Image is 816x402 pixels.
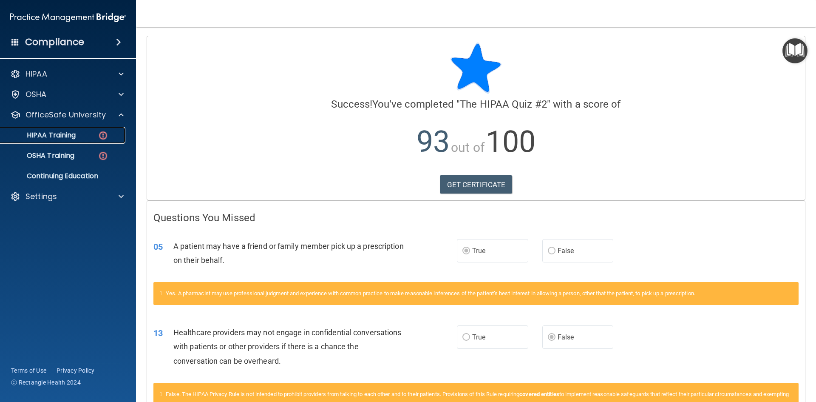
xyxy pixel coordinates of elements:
a: HIPAA [10,69,124,79]
span: 93 [416,124,450,159]
span: 13 [153,328,163,338]
span: Healthcare providers may not engage in confidential conversations with patients or other provider... [173,328,402,365]
input: False [548,248,555,254]
span: out of [451,140,484,155]
iframe: Drift Widget Chat Controller [773,343,806,376]
span: 05 [153,242,163,252]
p: OfficeSafe University [25,110,106,120]
input: True [462,334,470,341]
a: covered entities [519,391,559,397]
input: False [548,334,555,341]
img: danger-circle.6113f641.png [98,151,108,161]
span: The HIPAA Quiz #2 [460,98,547,110]
a: Terms of Use [11,366,46,375]
h4: Questions You Missed [153,212,799,223]
h4: You've completed " " with a score of [153,99,799,110]
span: True [472,247,485,255]
p: OSHA [25,89,47,100]
span: A patient may have a friend or family member pick up a prescription on their behalf. [173,242,404,265]
span: True [472,333,485,341]
p: HIPAA [25,69,47,79]
a: Privacy Policy [57,366,95,375]
img: blue-star-rounded.9d042014.png [450,43,501,94]
p: Settings [25,191,57,202]
input: True [462,248,470,254]
span: False [558,333,574,341]
span: Yes. A pharmacist may use professional judgment and experience with common practice to make reaso... [166,290,695,297]
span: Ⓒ Rectangle Health 2024 [11,378,81,387]
img: danger-circle.6113f641.png [98,130,108,141]
a: GET CERTIFICATE [440,175,513,194]
p: OSHA Training [6,151,74,160]
span: False [558,247,574,255]
span: Success! [331,98,372,110]
p: HIPAA Training [6,131,76,140]
p: Continuing Education [6,172,122,180]
a: OSHA [10,89,124,100]
h4: Compliance [25,36,84,48]
a: Settings [10,191,124,202]
img: PMB logo [10,9,126,26]
a: OfficeSafe University [10,110,124,120]
span: 100 [486,124,535,159]
button: Open Resource Center [782,38,807,63]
